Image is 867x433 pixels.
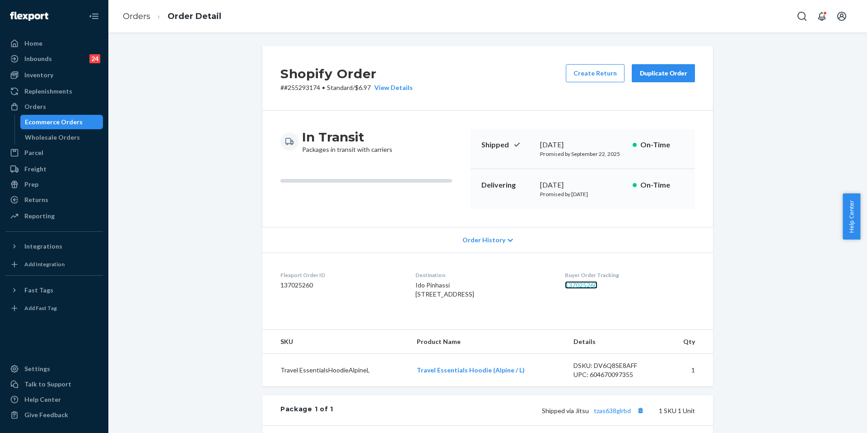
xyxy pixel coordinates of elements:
[594,407,631,414] a: tzas638glrbd
[5,392,103,407] a: Help Center
[634,405,646,416] button: Copy tracking number
[19,6,51,14] span: Support
[5,177,103,192] a: Prep
[410,330,567,354] th: Product Name
[566,64,625,82] button: Create Return
[415,271,550,279] dt: Destination
[5,162,103,176] a: Freight
[24,102,46,111] div: Orders
[333,405,695,416] div: 1 SKU 1 Unit
[24,71,53,80] div: Inventory
[481,140,533,150] p: Shipped
[462,235,505,245] span: Order History
[540,190,625,198] p: Promised by [DATE]
[10,12,48,21] img: Flexport logo
[5,146,103,160] a: Parcel
[89,54,100,63] div: 24
[843,193,860,240] button: Help Center
[5,408,103,422] button: Give Feedback
[24,212,55,221] div: Reporting
[573,370,658,379] div: UPC: 604670097355
[24,286,53,295] div: Fast Tags
[640,180,684,190] p: On-Time
[24,195,48,204] div: Returns
[542,407,646,414] span: Shipped via Jitsu
[5,239,103,254] button: Integrations
[20,130,103,145] a: Wholesale Orders
[565,271,695,279] dt: Buyer Order Tracking
[116,3,228,30] ol: breadcrumbs
[20,115,103,129] a: Ecommerce Orders
[24,87,72,96] div: Replenishments
[327,84,353,91] span: Standard
[540,150,625,158] p: Promised by September 22, 2025
[168,11,221,21] a: Order Detail
[24,165,47,174] div: Freight
[24,242,62,251] div: Integrations
[5,84,103,99] a: Replenishments
[813,7,831,25] button: Open notifications
[24,395,61,404] div: Help Center
[833,7,851,25] button: Open account menu
[666,354,713,387] td: 1
[24,148,43,157] div: Parcel
[85,7,103,25] button: Close Navigation
[280,281,401,290] dd: 137025260
[5,209,103,223] a: Reporting
[24,380,71,389] div: Talk to Support
[5,362,103,376] a: Settings
[5,283,103,297] button: Fast Tags
[24,39,42,48] div: Home
[415,281,474,298] span: Ido Pinhassi [STREET_ADDRESS]
[5,68,103,82] a: Inventory
[417,366,525,374] a: Travel Essentials Hoodie (Alpine / L)
[123,11,150,21] a: Orders
[565,281,597,289] a: 137025260
[5,193,103,207] a: Returns
[25,118,83,127] div: Ecommerce Orders
[280,64,413,83] h2: Shopify Order
[24,410,68,419] div: Give Feedback
[640,140,684,150] p: On-Time
[24,260,65,268] div: Add Integration
[24,180,38,189] div: Prep
[5,301,103,315] a: Add Fast Tag
[25,133,80,142] div: Wholesale Orders
[5,257,103,272] a: Add Integration
[302,129,392,154] div: Packages in transit with carriers
[573,361,658,370] div: DSKU: DV6Q8SE8AFF
[5,99,103,114] a: Orders
[666,330,713,354] th: Qty
[540,140,625,150] div: [DATE]
[280,271,401,279] dt: Flexport Order ID
[262,354,410,387] td: Travel EssentialsHoodieAlpineL
[639,69,687,78] div: Duplicate Order
[24,304,57,312] div: Add Fast Tag
[5,36,103,51] a: Home
[302,129,392,145] h3: In Transit
[371,83,413,92] button: View Details
[540,180,625,190] div: [DATE]
[262,330,410,354] th: SKU
[280,83,413,92] p: # #255293174 / $6.97
[24,54,52,63] div: Inbounds
[5,377,103,391] button: Talk to Support
[632,64,695,82] button: Duplicate Order
[566,330,666,354] th: Details
[280,405,333,416] div: Package 1 of 1
[24,364,50,373] div: Settings
[481,180,533,190] p: Delivering
[793,7,811,25] button: Open Search Box
[5,52,103,66] a: Inbounds24
[322,84,325,91] span: •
